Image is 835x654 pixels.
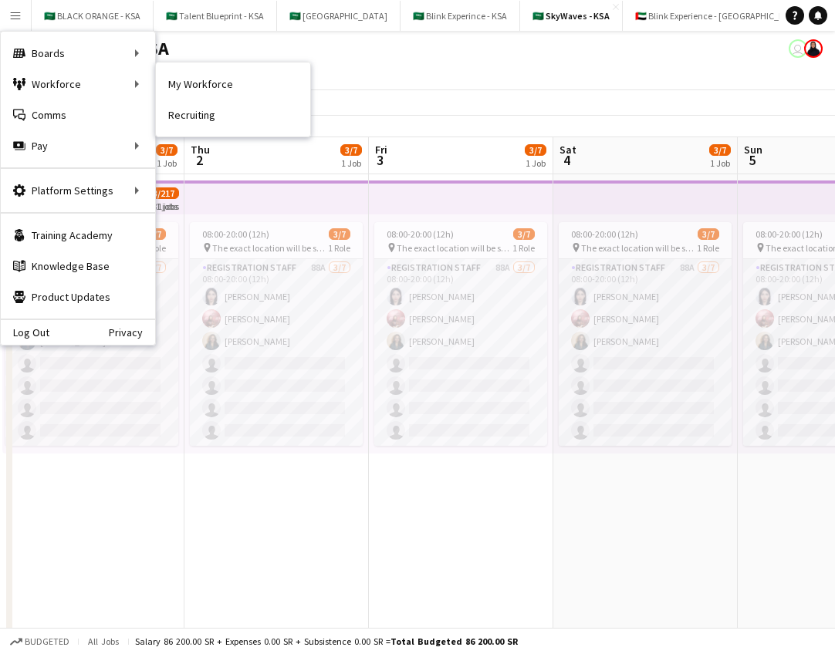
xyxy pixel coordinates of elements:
span: 5 [742,151,762,169]
span: 08:00-20:00 (12h) [202,228,269,240]
button: Budgeted [8,633,72,650]
div: 1 Job [341,157,361,169]
app-user-avatar: Abdulwahab Al Hijan [789,39,807,58]
span: Sun [744,143,762,157]
span: 08:00-20:00 (12h) [756,228,823,240]
span: Sat [559,143,576,157]
span: All jobs [85,635,122,647]
span: 1 Role [697,242,719,254]
span: Budgeted [25,636,69,647]
div: 31 jobs [153,199,179,212]
app-card-role: Registration Staff88A3/708:00-20:00 (12h)[PERSON_NAME][PERSON_NAME][PERSON_NAME] [374,259,547,446]
span: The exact location will be shared later [397,242,512,254]
a: My Workforce [156,69,310,99]
a: Training Academy [1,220,155,251]
span: 93/217 [144,187,179,199]
a: Log Out [1,326,49,339]
div: Pay [1,130,155,161]
span: 3/7 [513,228,535,240]
span: 3/7 [340,144,362,156]
button: 🇸🇦 SkyWaves - KSA [520,1,623,31]
app-user-avatar: Bashayr AlSubaie [804,39,823,58]
button: 🇸🇦 Talent Blueprint - KSA [154,1,277,31]
span: 3/7 [329,228,350,240]
span: 3 [373,151,387,169]
button: 🇸🇦 Blink Experince - KSA [401,1,520,31]
span: 1 Role [512,242,535,254]
span: The exact location will be shared later [212,242,328,254]
span: 08:00-20:00 (12h) [387,228,454,240]
span: Total Budgeted 86 200.00 SR [390,635,518,647]
div: Salary 86 200.00 SR + Expenses 0.00 SR + Subsistence 0.00 SR = [135,635,518,647]
span: 08:00-20:00 (12h) [571,228,638,240]
span: 1 Role [328,242,350,254]
app-card-role: Registration Staff88A3/708:00-20:00 (12h)[PERSON_NAME][PERSON_NAME][PERSON_NAME] [5,259,178,446]
a: Recruiting [156,99,310,130]
a: Privacy [109,326,155,339]
a: Knowledge Base [1,251,155,281]
span: 3/7 [156,144,177,156]
div: 1 Job [710,157,730,169]
div: 1 Job [526,157,546,169]
span: 4 [557,151,576,169]
button: 🇸🇦 BLACK ORANGE - KSA [32,1,154,31]
div: 1 Job [157,157,177,169]
span: Fri [375,143,387,157]
app-card-role: Registration Staff88A3/708:00-20:00 (12h)[PERSON_NAME][PERSON_NAME][PERSON_NAME] [559,259,732,446]
div: Platform Settings [1,175,155,206]
span: 3/7 [709,144,731,156]
a: Comms [1,99,155,130]
span: 2 [188,151,210,169]
span: Thu [191,143,210,157]
span: 3/7 [525,144,546,156]
span: 3/7 [698,228,719,240]
button: 🇦🇪 Blink Experience - [GEOGRAPHIC_DATA] [623,1,816,31]
div: Boards [1,38,155,69]
div: Workforce [1,69,155,99]
app-job-card: 08:00-20:00 (12h)3/7 The exact location will be shared later1 RoleRegistration Staff88A3/708:00-2... [559,222,732,446]
span: The exact location will be shared later [581,242,697,254]
app-job-card: 08:00-20:00 (12h)3/7 The exact location will be shared later1 RoleRegistration Staff88A3/708:00-2... [374,222,547,446]
app-card-role: Registration Staff88A3/708:00-20:00 (12h)[PERSON_NAME][PERSON_NAME][PERSON_NAME] [190,259,363,446]
a: Product Updates [1,281,155,312]
app-job-card: 08:00-20:00 (12h)3/7 The exact location will be shared later1 RoleRegistration Staff88A3/708:00-2... [190,222,363,446]
button: 🇸🇦 [GEOGRAPHIC_DATA] [277,1,401,31]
